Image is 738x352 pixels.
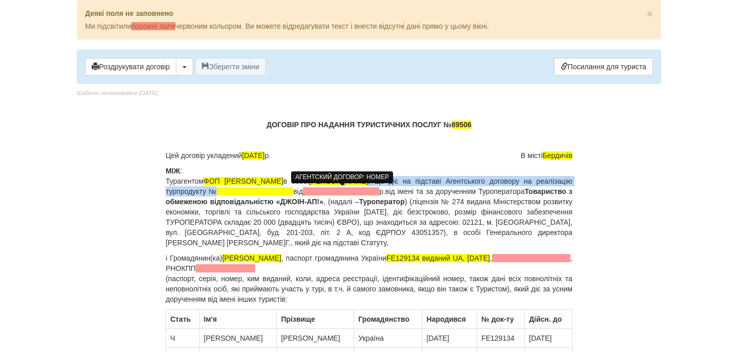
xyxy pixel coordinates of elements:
[166,167,180,175] b: МІЖ
[277,329,354,348] td: [PERSON_NAME]
[85,21,653,31] p: Ми підсвітили червоним кольором. Ви можете відредагувати текст і внести відсутні дані прямо у цьо...
[525,329,572,348] td: [DATE]
[477,310,525,329] th: № док-ту
[554,58,653,75] a: Посилання для туриста
[521,150,572,161] span: В місті
[199,310,277,329] th: Ім'я
[647,8,653,19] span: ×
[166,150,271,161] span: Цей договір укладений р.
[166,187,572,206] b: Товариство з обмеженою відповідальністю «ДЖОІН-АП!»
[131,22,175,30] span: порожні поля
[422,329,477,348] td: [DATE]
[222,254,281,262] span: [PERSON_NAME]
[203,177,283,185] span: ФОП [PERSON_NAME]
[647,8,653,19] button: Close
[166,310,199,329] th: Стать
[266,121,471,129] b: ДОГОВІР ПРО НАДАННЯ ТУРИСТИЧНИХ ПОСЛУГ №
[199,329,277,348] td: [PERSON_NAME]
[242,151,264,160] span: [DATE]
[525,310,572,329] th: Дійсн. до
[85,58,176,75] button: Роздрукувати договір
[166,253,572,304] p: і Громадянин(ка) , паспорт громадянина України , , РНОКПП (паспорт, серія, номер, ким виданий, ко...
[291,171,393,183] div: АГЕНТСКИЙ ДОГОВОР: НОМЕР
[452,121,471,129] span: 89506
[85,8,653,18] p: Деякі поля не заповнено
[354,329,422,348] td: Україна
[354,310,422,329] th: Громадянство
[386,254,490,262] span: FE129134 виданий UA, [DATE]
[543,151,572,160] span: Бердичів
[77,89,158,97] div: Шаблон оновлювався [DATE]
[166,166,572,248] p: : Турагентом в особі , що діє на підставі Агентського договору на реалізацію турпродукту № від р....
[166,329,199,348] td: Ч
[422,310,477,329] th: Народився
[277,310,354,329] th: Прiзвище
[477,329,525,348] td: FE129134
[359,198,404,206] b: Туроператор
[195,58,266,75] button: Зберегти зміни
